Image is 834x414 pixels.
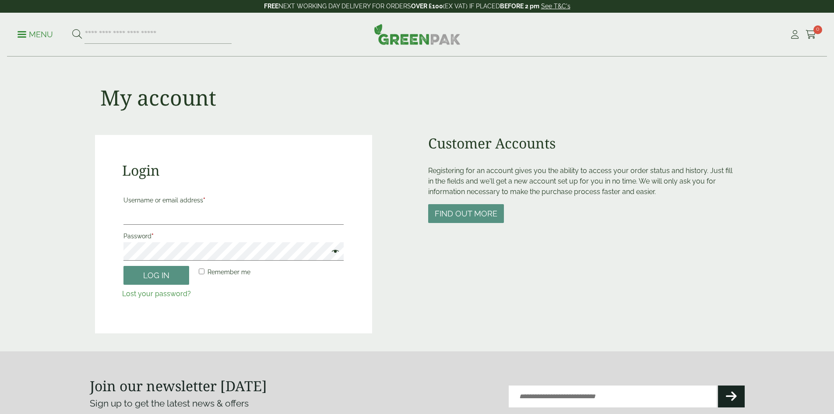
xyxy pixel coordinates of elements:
img: GreenPak Supplies [374,24,461,45]
span: 0 [813,25,822,34]
button: Find out more [428,204,504,223]
a: See T&C's [541,3,570,10]
label: Username or email address [123,194,344,206]
span: Remember me [208,269,250,276]
input: Remember me [199,269,204,274]
strong: Join our newsletter [DATE] [90,376,267,395]
strong: FREE [264,3,278,10]
a: 0 [806,28,816,41]
p: Registering for an account gives you the ability to access your order status and history. Just fi... [428,166,739,197]
h2: Customer Accounts [428,135,739,152]
button: Log in [123,266,189,285]
strong: OVER £100 [411,3,443,10]
label: Password [123,230,344,242]
h2: Login [122,162,345,179]
a: Lost your password? [122,290,191,298]
a: Find out more [428,210,504,218]
i: My Account [789,30,800,39]
a: Menu [18,29,53,38]
p: Menu [18,29,53,40]
i: Cart [806,30,816,39]
strong: BEFORE 2 pm [500,3,539,10]
p: Sign up to get the latest news & offers [90,396,384,410]
h1: My account [100,85,216,110]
